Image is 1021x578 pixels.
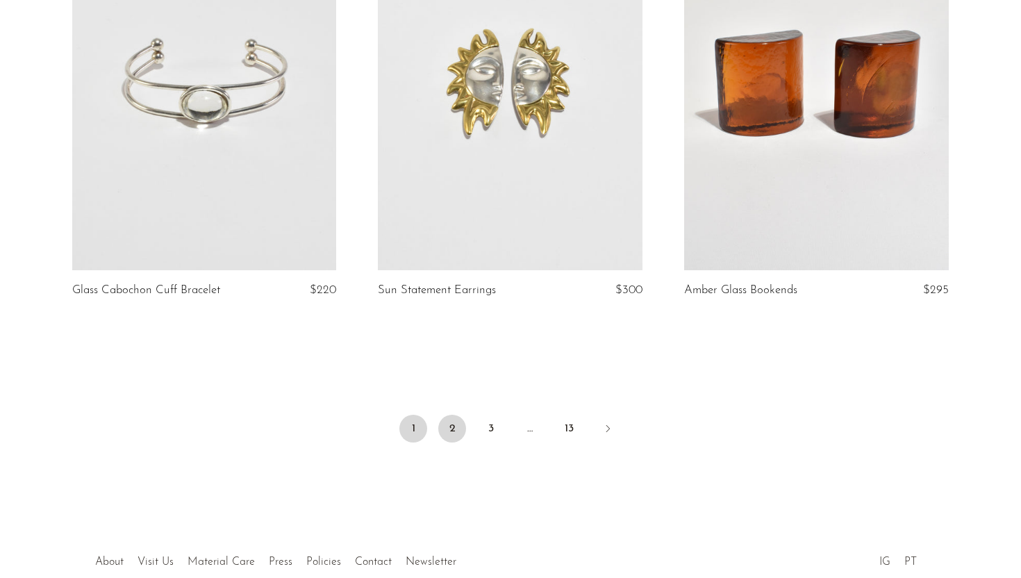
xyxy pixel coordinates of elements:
[923,284,949,296] span: $295
[555,415,583,443] a: 13
[516,415,544,443] span: …
[138,556,174,568] a: Visit Us
[188,556,255,568] a: Material Care
[72,284,220,297] a: Glass Cabochon Cuff Bracelet
[88,545,463,572] ul: Quick links
[684,284,797,297] a: Amber Glass Bookends
[904,556,917,568] a: PT
[378,284,496,297] a: Sun Statement Earrings
[477,415,505,443] a: 3
[355,556,392,568] a: Contact
[872,545,924,572] ul: Social Medias
[594,415,622,445] a: Next
[306,556,341,568] a: Policies
[438,415,466,443] a: 2
[310,284,336,296] span: $220
[399,415,427,443] span: 1
[879,556,890,568] a: IG
[269,556,292,568] a: Press
[615,284,642,296] span: $300
[95,556,124,568] a: About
